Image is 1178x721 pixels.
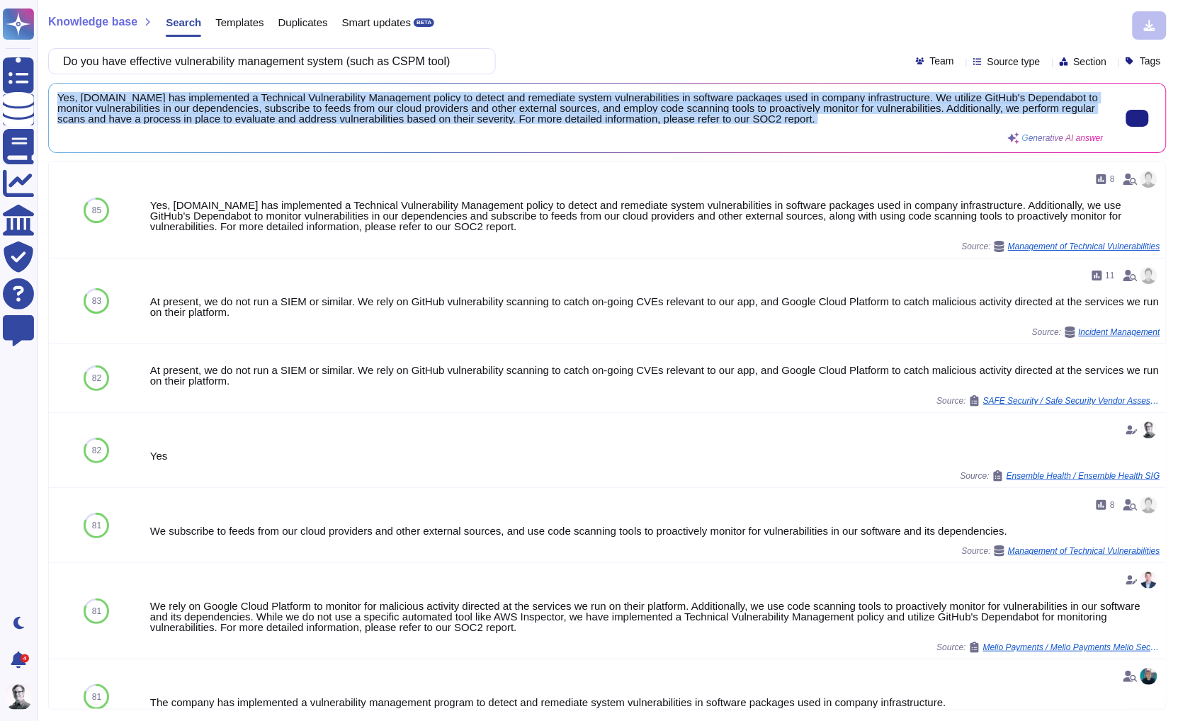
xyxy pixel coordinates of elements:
[1140,496,1157,513] img: user
[1140,267,1157,284] img: user
[1074,57,1107,67] span: Section
[983,643,1160,652] span: Melio Payments / Melio Payments Melio Security Questionnaire 2025 New
[414,18,434,27] div: BETA
[1140,668,1157,685] img: user
[92,693,101,701] span: 81
[150,526,1160,536] div: We subscribe to feeds from our cloud providers and other external sources, and use code scanning ...
[1008,242,1160,251] span: Management of Technical Vulnerabilities
[92,297,101,305] span: 83
[1140,171,1157,188] img: user
[166,17,201,28] span: Search
[215,17,264,28] span: Templates
[48,16,137,28] span: Knowledge base
[1140,56,1161,66] span: Tags
[961,470,1160,482] span: Source:
[1140,572,1157,589] img: user
[6,684,31,710] img: user
[1079,328,1160,336] span: Incident Management
[92,374,101,382] span: 82
[92,521,101,530] span: 81
[342,17,412,28] span: Smart updates
[962,241,1160,252] span: Source:
[962,545,1160,557] span: Source:
[1008,547,1160,555] span: Management of Technical Vulnerabilities
[57,92,1104,124] span: Yes, [DOMAIN_NAME] has implemented a Technical Vulnerability Management policy to detect and reme...
[150,601,1160,632] div: We rely on Google Cloud Platform to monitor for malicious activity directed at the services we ru...
[1110,175,1115,183] span: 8
[21,654,29,663] div: 4
[150,296,1160,317] div: At present, we do not run a SIEM or similar. We rely on GitHub vulnerability scanning to catch on...
[937,642,1160,653] span: Source:
[1110,501,1115,509] span: 8
[150,200,1160,232] div: Yes, [DOMAIN_NAME] has implemented a Technical Vulnerability Management policy to detect and reme...
[1032,327,1160,338] span: Source:
[983,397,1160,405] span: SAFE Security / Safe Security Vendor Assessment V1.3
[150,697,1160,708] div: The company has implemented a vulnerability management program to detect and remediate system vul...
[937,395,1160,407] span: Source:
[1007,472,1160,480] span: Ensemble Health / Ensemble Health SIG
[150,365,1160,386] div: At present, we do not run a SIEM or similar. We rely on GitHub vulnerability scanning to catch on...
[150,450,1160,461] div: Yes
[1022,134,1104,142] span: Generative AI answer
[92,206,101,215] span: 85
[92,446,101,455] span: 82
[56,49,481,74] input: Search a question or template...
[1140,421,1157,438] img: user
[3,681,41,713] button: user
[930,56,954,66] span: Team
[92,607,101,615] span: 81
[987,57,1041,67] span: Source type
[278,17,328,28] span: Duplicates
[1106,271,1115,280] span: 11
